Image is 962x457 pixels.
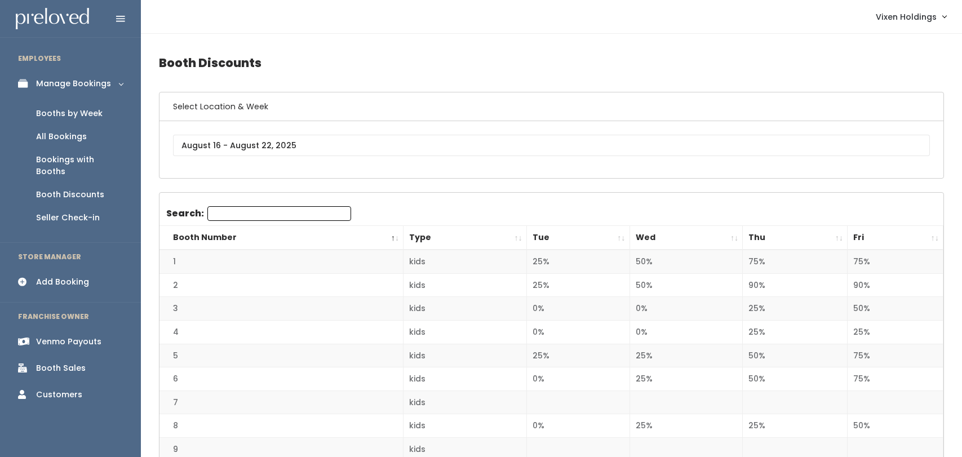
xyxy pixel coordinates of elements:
td: kids [404,414,527,438]
td: 25% [743,297,848,321]
td: 25% [526,273,629,297]
td: 6 [159,367,404,391]
td: 90% [848,273,943,297]
td: 0% [629,297,743,321]
td: kids [404,391,527,414]
td: 25% [629,414,743,438]
td: 4 [159,320,404,344]
span: Vixen Holdings [876,11,937,23]
div: Booth Sales [36,362,86,374]
td: 25% [526,344,629,367]
th: Tue: activate to sort column ascending [526,226,629,250]
th: Type: activate to sort column ascending [404,226,527,250]
td: 50% [629,250,743,273]
td: 2 [159,273,404,297]
th: Wed: activate to sort column ascending [629,226,743,250]
img: preloved logo [16,8,89,30]
td: kids [404,250,527,273]
td: 50% [743,344,848,367]
td: 0% [526,320,629,344]
td: 90% [743,273,848,297]
div: Add Booking [36,276,89,288]
td: 75% [848,344,943,367]
div: Customers [36,389,82,401]
div: Venmo Payouts [36,336,101,348]
th: Fri: activate to sort column ascending [848,226,943,250]
td: 25% [848,320,943,344]
td: 50% [848,414,943,438]
td: 5 [159,344,404,367]
td: 50% [629,273,743,297]
td: 25% [629,344,743,367]
td: kids [404,344,527,367]
td: kids [404,297,527,321]
td: kids [404,367,527,391]
td: 0% [526,367,629,391]
td: kids [404,273,527,297]
div: Bookings with Booths [36,154,123,178]
div: Manage Bookings [36,78,111,90]
h6: Select Location & Week [159,92,943,121]
td: 25% [743,320,848,344]
td: 75% [743,250,848,273]
th: Thu: activate to sort column ascending [743,226,848,250]
input: August 16 - August 22, 2025 [173,135,930,156]
td: 50% [848,297,943,321]
th: Booth Number: activate to sort column descending [159,226,404,250]
td: 25% [629,367,743,391]
td: 3 [159,297,404,321]
label: Search: [166,206,351,221]
td: 25% [743,414,848,438]
td: 0% [526,414,629,438]
div: Booths by Week [36,108,103,119]
input: Search: [207,206,351,221]
div: All Bookings [36,131,87,143]
td: 75% [848,250,943,273]
td: 1 [159,250,404,273]
td: 0% [526,297,629,321]
a: Vixen Holdings [865,5,957,29]
td: 25% [526,250,629,273]
td: 8 [159,414,404,438]
td: kids [404,320,527,344]
td: 75% [848,367,943,391]
td: 50% [743,367,848,391]
td: 0% [629,320,743,344]
div: Seller Check-in [36,212,100,224]
div: Booth Discounts [36,189,104,201]
td: 7 [159,391,404,414]
h4: Booth Discounts [159,47,944,78]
